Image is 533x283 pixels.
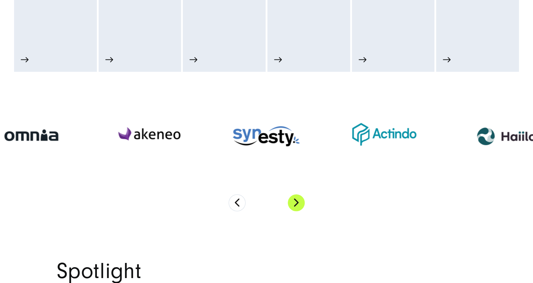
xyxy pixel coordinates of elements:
button: Previous [229,194,246,211]
button: Next [288,194,305,211]
img: Actindo Agentur - Digitalagentur SUNZINET [349,117,420,154]
h2: Spotlight [57,260,477,282]
img: Akeneo Partner Agentur - Digitalagentur für Pim-Implementierung SUNZINET [114,122,184,149]
img: Synesty Agentur - Digitalagentur für Systemintegration und Prozessautomatisierung SUNZINET [231,122,302,149]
